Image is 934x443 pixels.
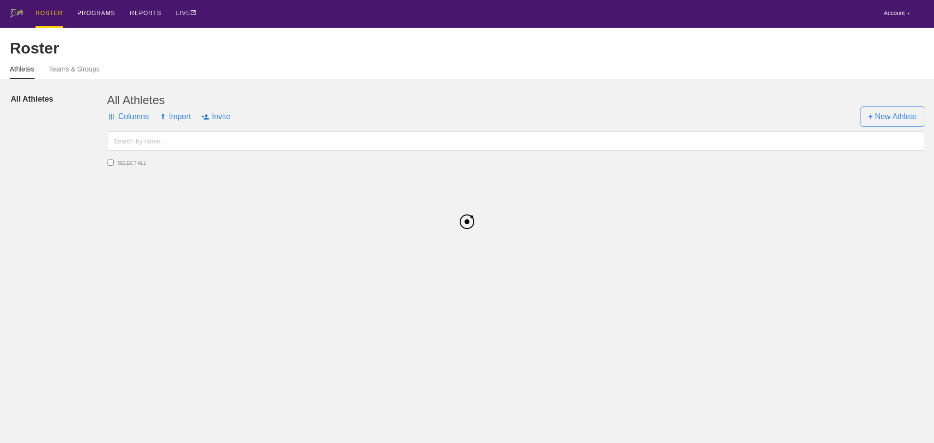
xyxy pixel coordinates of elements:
a: Teams & Groups [49,65,100,78]
span: SELECT ALL [118,160,236,166]
div: ▼ [907,11,910,17]
div: All Athletes [107,93,924,107]
span: Invite [201,102,230,131]
input: Search by name... [107,131,924,151]
div: Roster [10,39,924,57]
a: All Athletes [11,93,107,105]
img: black_logo.png [460,214,474,229]
iframe: Chat Widget [885,396,934,443]
a: Athletes [10,65,35,79]
img: logo [10,9,23,18]
span: Columns [107,102,149,131]
span: + New Athlete [861,106,924,127]
span: Import [160,102,191,131]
